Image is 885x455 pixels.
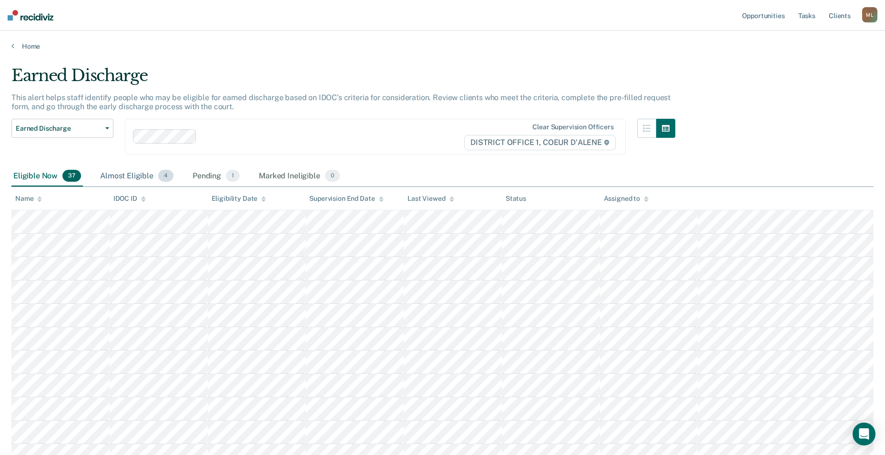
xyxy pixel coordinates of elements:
[309,195,383,203] div: Supervision End Date
[532,123,613,131] div: Clear supervision officers
[212,195,266,203] div: Eligibility Date
[862,7,877,22] button: ML
[464,135,616,150] span: DISTRICT OFFICE 1, COEUR D'ALENE
[11,166,83,187] div: Eligible Now37
[407,195,454,203] div: Last Viewed
[16,124,102,133] span: Earned Discharge
[325,170,340,182] span: 0
[604,195,649,203] div: Assigned to
[15,195,42,203] div: Name
[11,42,874,51] a: Home
[853,423,875,445] div: Open Intercom Messenger
[11,66,675,93] div: Earned Discharge
[11,93,671,111] p: This alert helps staff identify people who may be eligible for earned discharge based on IDOC’s c...
[113,195,146,203] div: IDOC ID
[862,7,877,22] div: M L
[158,170,173,182] span: 4
[8,10,53,21] img: Recidiviz
[98,166,175,187] div: Almost Eligible4
[257,166,342,187] div: Marked Ineligible0
[226,170,240,182] span: 1
[191,166,242,187] div: Pending1
[62,170,81,182] span: 37
[506,195,526,203] div: Status
[11,119,113,138] button: Earned Discharge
